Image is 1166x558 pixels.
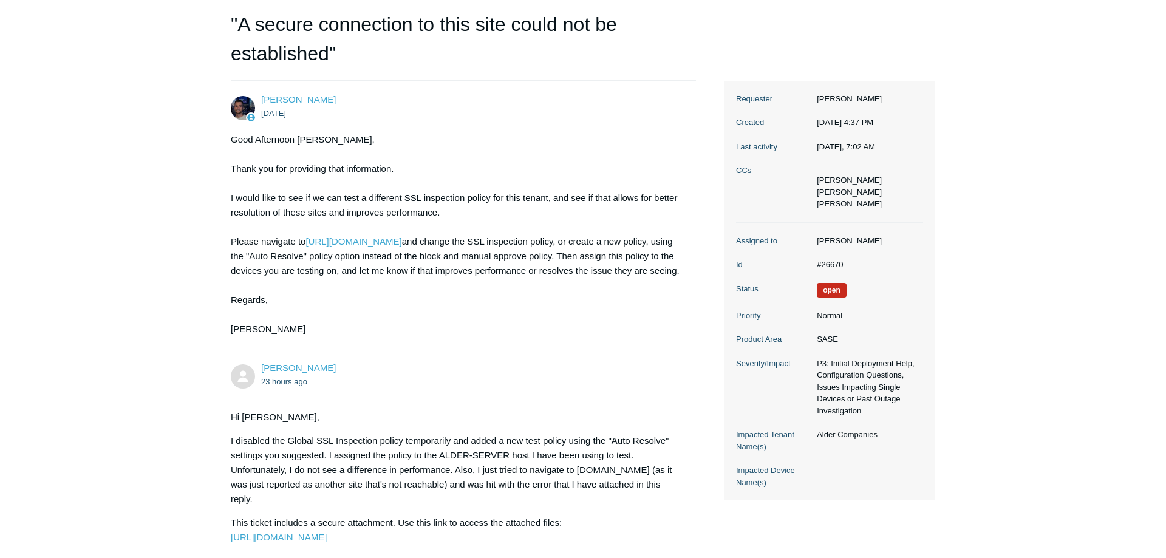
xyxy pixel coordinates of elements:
[817,142,875,151] time: 08/15/2025, 07:02
[811,235,923,247] dd: [PERSON_NAME]
[817,198,882,210] li: Jazmine Hannagan
[811,464,923,477] dd: —
[736,141,811,153] dt: Last activity
[736,93,811,105] dt: Requester
[736,464,811,488] dt: Impacted Device Name(s)
[811,93,923,105] dd: [PERSON_NAME]
[261,94,336,104] a: [PERSON_NAME]
[736,117,811,129] dt: Created
[736,310,811,322] dt: Priority
[736,429,811,452] dt: Impacted Tenant Name(s)
[817,283,847,298] span: We are working on a response for you
[261,94,336,104] span: Connor Davis
[811,310,923,322] dd: Normal
[736,333,811,345] dt: Product Area
[261,109,286,118] time: 08/14/2025, 09:18
[811,358,923,417] dd: P3: Initial Deployment Help, Configuration Questions, Issues Impacting Single Devices or Past Out...
[231,410,684,424] p: Hi [PERSON_NAME],
[261,362,336,373] a: [PERSON_NAME]
[736,235,811,247] dt: Assigned to
[811,333,923,345] dd: SASE
[231,132,684,336] div: Good Afternoon [PERSON_NAME], Thank you for providing that information. I would like to see if we...
[811,429,923,441] dd: Alder Companies
[261,362,336,373] span: Joseph Mathieu
[305,236,401,247] a: [URL][DOMAIN_NAME]
[817,118,873,127] time: 07/22/2025, 16:37
[736,283,811,295] dt: Status
[231,10,696,81] h1: "A secure connection to this site could not be established"
[817,174,882,186] li: Corbin Madix
[817,186,882,199] li: Blake Marvin
[736,358,811,370] dt: Severity/Impact
[811,259,923,271] dd: #26670
[231,434,684,506] p: I disabled the Global SSL Inspection policy temporarily and added a new test policy using the "Au...
[736,259,811,271] dt: Id
[736,165,811,177] dt: CCs
[261,377,307,386] time: 08/14/2025, 12:40
[231,515,684,545] p: This ticket includes a secure attachment. Use this link to access the attached files:
[231,532,327,542] a: [URL][DOMAIN_NAME]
